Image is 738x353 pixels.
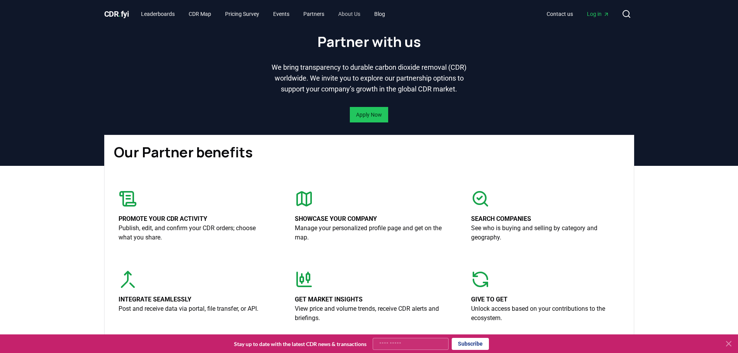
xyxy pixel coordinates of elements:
[332,7,366,21] a: About Us
[295,295,443,304] p: Get market insights
[295,214,443,224] p: Showcase your company
[119,224,267,242] p: Publish, edit, and confirm your CDR orders; choose what you share.
[317,34,421,50] h1: Partner with us
[368,7,391,21] a: Blog
[297,7,330,21] a: Partners
[104,9,129,19] span: CDR fyi
[350,107,388,122] button: Apply Now
[119,9,121,19] span: .
[587,10,609,18] span: Log in
[356,111,382,119] a: Apply Now
[114,145,624,160] h1: Our Partner benefits
[471,224,619,242] p: See who is buying and selling by category and geography.
[135,7,391,21] nav: Main
[295,224,443,242] p: Manage your personalized profile page and get on the map.
[119,214,267,224] p: Promote your CDR activity
[471,295,619,304] p: Give to get
[219,7,265,21] a: Pricing Survey
[267,7,296,21] a: Events
[104,9,129,19] a: CDR.fyi
[540,7,579,21] a: Contact us
[119,304,258,313] p: Post and receive data via portal, file transfer, or API.
[295,304,443,323] p: View price and volume trends, receive CDR alerts and briefings.
[182,7,217,21] a: CDR Map
[581,7,616,21] a: Log in
[471,214,619,224] p: Search companies
[135,7,181,21] a: Leaderboards
[471,304,619,323] p: Unlock access based on your contributions to the ecosystem.
[270,62,468,95] p: We bring transparency to durable carbon dioxide removal (CDR) worldwide. We invite you to explore...
[119,295,258,304] p: Integrate seamlessly
[540,7,616,21] nav: Main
